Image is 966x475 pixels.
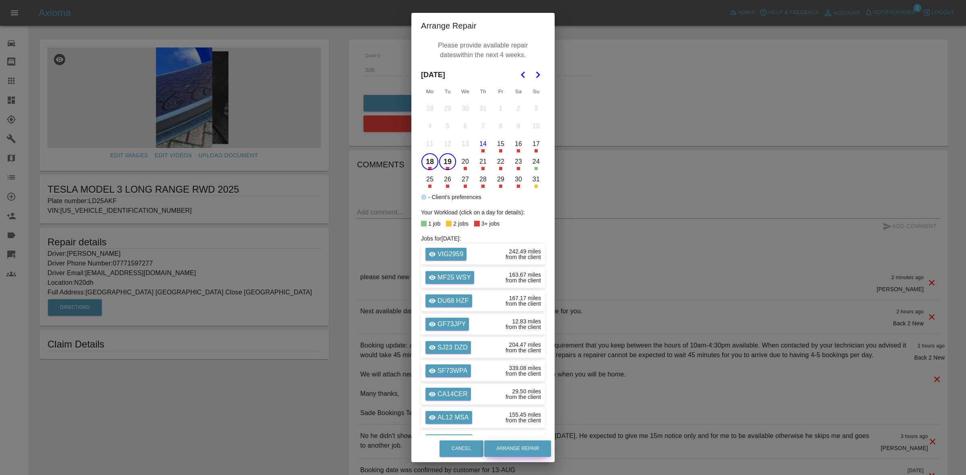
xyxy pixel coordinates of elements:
[425,248,466,261] a: VIG2959
[425,411,472,424] a: AL12 MSA
[510,100,527,117] button: Saturday, August 2nd, 2025
[475,171,491,188] button: Thursday, August 28th, 2025
[439,84,456,100] th: Tuesday
[440,440,483,457] button: Cancel
[509,412,541,417] div: 155.45 miles
[425,271,474,284] a: MF25 WSY
[421,208,545,217] div: Your Workload (click on a day for details):
[509,249,541,254] div: 242.49 miles
[439,100,456,117] button: Tuesday, July 29th, 2025
[506,278,541,283] div: from the client
[439,171,456,188] button: Tuesday, August 26th, 2025
[421,66,445,84] span: [DATE]
[438,319,466,329] p: GF73JPY
[492,171,509,188] button: Friday, August 29th, 2025
[506,301,541,306] div: from the client
[528,171,545,188] button: Sunday, August 31st, 2025
[528,153,545,170] button: Sunday, August 24th, 2025
[421,136,438,152] button: Monday, August 11th, 2025
[506,348,541,353] div: from the client
[425,318,469,331] a: GF73JPY
[506,324,541,330] div: from the client
[425,434,473,447] a: GY63 VNT
[506,417,541,423] div: from the client
[457,136,474,152] button: Wednesday, August 13th, 2025
[492,118,509,135] button: Friday, August 8th, 2025
[421,84,545,188] table: August 2025
[439,136,456,152] button: Tuesday, August 12th, 2025
[527,84,545,100] th: Sunday
[506,371,541,376] div: from the client
[510,136,527,152] button: Saturday, August 16th, 2025
[528,136,545,152] button: Sunday, August 17th, 2025
[484,440,551,457] button: Arrange Repair
[512,319,541,324] div: 12.83 miles
[421,84,439,100] th: Monday
[510,171,527,188] button: Saturday, August 30th, 2025
[439,153,456,170] button: Tuesday, August 19th, 2025, selected
[428,219,440,228] div: 1 job
[425,388,471,401] a: CA14CER
[425,364,471,377] a: SF73WPA
[411,13,555,39] h2: Arrange Repair
[475,136,491,152] button: Today, Thursday, August 14th, 2025
[421,100,438,117] button: Monday, July 28th, 2025
[438,273,471,282] p: MF25 WSY
[481,219,500,228] div: 3+ jobs
[421,171,438,188] button: Monday, August 25th, 2025
[438,343,468,352] p: SJ23 DZD
[509,365,541,371] div: 339.08 miles
[421,234,545,243] h6: Jobs for [DATE] :
[492,84,510,100] th: Friday
[516,68,530,82] button: Go to the Previous Month
[475,153,491,170] button: Thursday, August 21st, 2025
[457,153,474,170] button: Wednesday, August 20th, 2025
[453,219,468,228] div: 2 jobs
[510,84,527,100] th: Saturday
[530,68,545,82] button: Go to the Next Month
[475,118,491,135] button: Thursday, August 7th, 2025
[474,84,492,100] th: Thursday
[510,153,527,170] button: Saturday, August 23rd, 2025
[438,296,469,306] p: DU68 HZF
[509,295,541,301] div: 167.17 miles
[492,100,509,117] button: Friday, August 1st, 2025
[438,249,463,259] p: VIG2959
[475,100,491,117] button: Thursday, July 31st, 2025
[425,341,471,354] a: SJ23 DZD
[439,118,456,135] button: Tuesday, August 5th, 2025
[509,272,541,278] div: 163.67 miles
[438,366,468,376] p: SF73WPA
[425,39,541,62] p: Please provide available repair dates within the next 4 weeks.
[492,153,509,170] button: Friday, August 22nd, 2025
[492,136,509,152] button: Friday, August 15th, 2025
[438,389,468,399] p: CA14CER
[428,192,481,202] div: - Client's preferences
[457,100,474,117] button: Wednesday, July 30th, 2025
[456,84,474,100] th: Wednesday
[506,394,541,400] div: from the client
[528,118,545,135] button: Sunday, August 10th, 2025
[528,100,545,117] button: Sunday, August 3rd, 2025
[510,118,527,135] button: Saturday, August 9th, 2025
[425,294,472,307] a: DU68 HZF
[421,153,438,170] button: Monday, August 18th, 2025, selected
[438,413,469,422] p: AL12 MSA
[509,342,541,348] div: 204.47 miles
[457,118,474,135] button: Wednesday, August 6th, 2025
[512,389,541,394] div: 29.50 miles
[457,171,474,188] button: Wednesday, August 27th, 2025
[506,254,541,260] div: from the client
[421,118,438,135] button: Monday, August 4th, 2025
